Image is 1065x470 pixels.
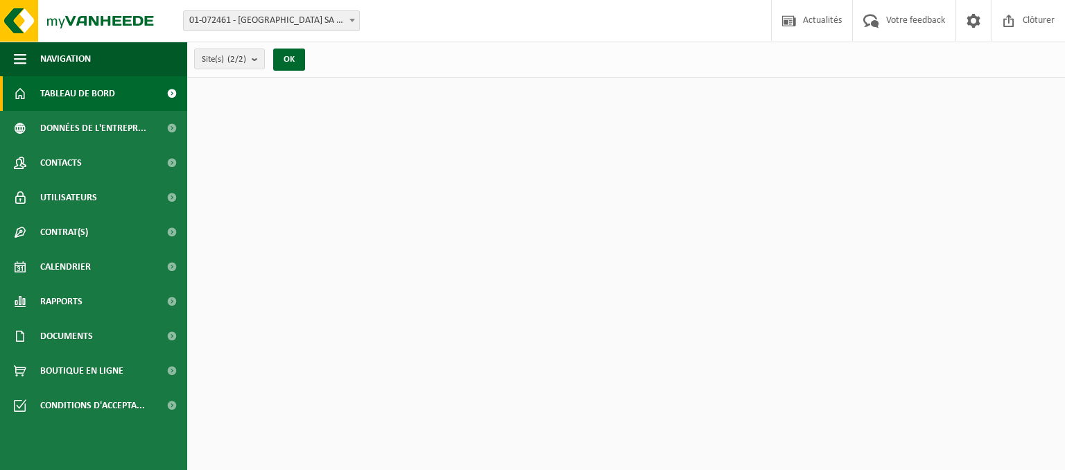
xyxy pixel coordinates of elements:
button: OK [273,49,305,71]
span: 01-072461 - ABATTOIR SA - ANDERLECHT [183,10,360,31]
span: Utilisateurs [40,180,97,215]
count: (2/2) [227,55,246,64]
span: Site(s) [202,49,246,70]
span: Rapports [40,284,83,319]
span: Documents [40,319,93,354]
span: 01-072461 - ABATTOIR SA - ANDERLECHT [184,11,359,31]
span: Calendrier [40,250,91,284]
span: Contrat(s) [40,215,88,250]
span: Navigation [40,42,91,76]
button: Site(s)(2/2) [194,49,265,69]
span: Tableau de bord [40,76,115,111]
span: Conditions d'accepta... [40,388,145,423]
span: Boutique en ligne [40,354,123,388]
span: Contacts [40,146,82,180]
span: Données de l'entrepr... [40,111,146,146]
